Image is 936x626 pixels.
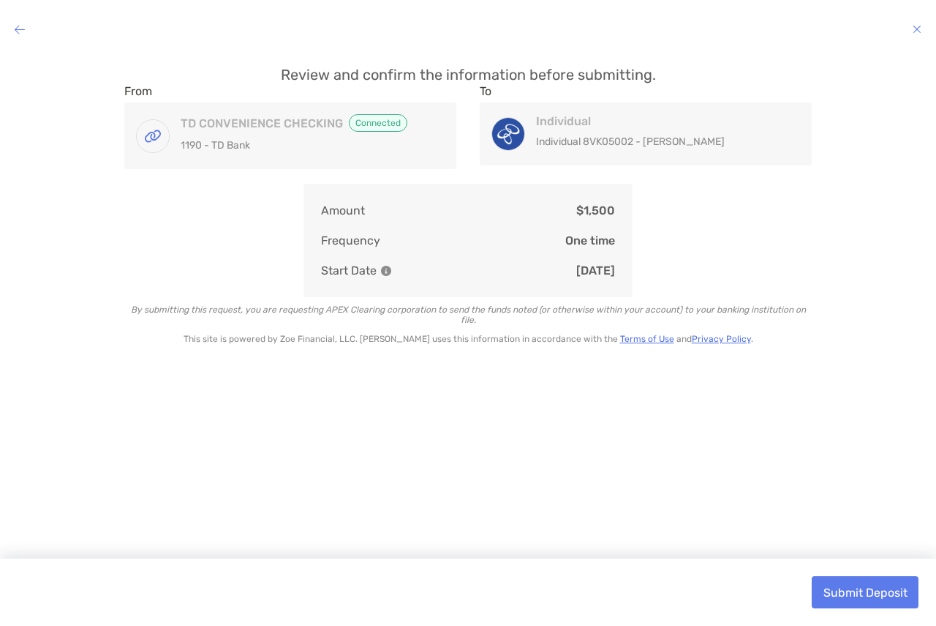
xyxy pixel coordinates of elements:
p: One time [565,231,615,250]
h4: Individual [536,114,784,128]
p: Amount [321,201,365,220]
p: This site is powered by Zoe Financial, LLC. [PERSON_NAME] uses this information in accordance wit... [124,334,812,344]
p: Review and confirm the information before submitting. [124,66,812,84]
label: From [124,84,152,98]
a: Privacy Policy [692,334,751,344]
p: By submitting this request, you are requesting APEX Clearing corporation to send the funds noted ... [124,305,812,325]
p: $1,500 [576,201,615,220]
img: Information Icon [381,266,391,276]
p: 1190 - TD Bank [181,136,429,154]
a: Terms of Use [620,334,674,344]
p: Individual 8VK05002 - [PERSON_NAME] [536,133,784,151]
p: [DATE] [576,261,615,280]
p: Start Date [321,261,391,280]
span: Connected [349,114,407,132]
img: TD CONVENIENCE CHECKING [137,120,169,152]
img: Individual [492,118,524,150]
h4: TD CONVENIENCE CHECKING [181,114,429,132]
label: To [480,84,491,98]
p: Frequency [321,231,380,250]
